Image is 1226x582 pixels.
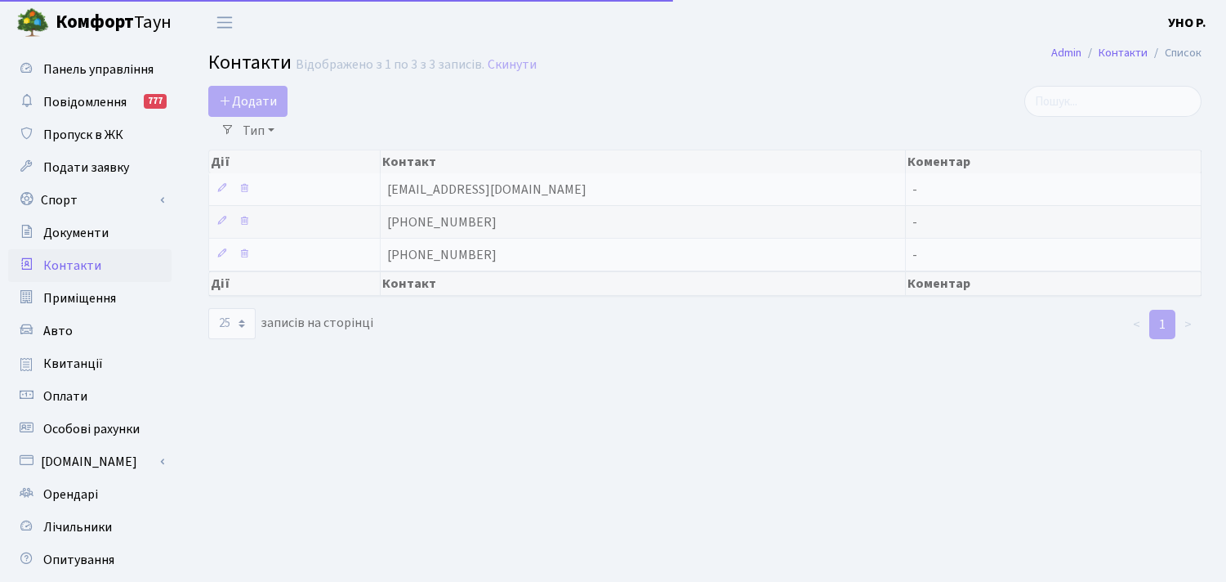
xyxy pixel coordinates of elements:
[208,86,288,117] a: Додати
[906,271,1201,296] th: Коментар
[8,86,172,119] a: Повідомлення777
[209,150,381,173] th: Дії
[387,181,586,199] span: [EMAIL_ADDRESS][DOMAIN_NAME]
[43,159,129,177] span: Подати заявку
[912,246,917,264] span: -
[144,94,167,109] div: 777
[1099,44,1148,61] a: Контакти
[8,511,172,544] a: Лічильники
[43,93,127,111] span: Повідомлення
[8,413,172,445] a: Особові рахунки
[43,551,114,569] span: Опитування
[8,315,172,347] a: Авто
[43,289,116,307] span: Приміщення
[219,92,277,110] span: Додати
[488,57,537,73] a: Скинути
[208,308,373,339] label: записів на сторінці
[8,445,172,478] a: [DOMAIN_NAME]
[43,60,154,78] span: Панель управління
[43,420,140,438] span: Особові рахунки
[1168,13,1206,33] a: УНО Р.
[208,308,256,339] select: записів на сторінці
[381,150,905,173] th: Контакт
[906,150,1201,173] th: Коментар
[43,486,98,504] span: Орендарі
[56,9,134,35] b: Комфорт
[16,7,49,39] img: logo.png
[8,282,172,315] a: Приміщення
[56,9,172,37] span: Таун
[43,518,112,536] span: Лічильники
[381,271,905,296] th: Контакт
[1051,44,1081,61] a: Admin
[1027,36,1226,70] nav: breadcrumb
[236,117,281,145] a: Тип
[8,53,172,86] a: Панель управління
[1168,14,1206,32] b: УНО Р.
[1024,86,1201,117] input: Пошук...
[387,213,497,231] span: [PHONE_NUMBER]
[204,9,245,36] button: Переключити навігацію
[43,224,109,242] span: Документи
[43,355,103,373] span: Квитанції
[8,217,172,249] a: Документи
[43,322,73,340] span: Авто
[8,380,172,413] a: Оплати
[1148,44,1201,62] li: Список
[1149,310,1175,339] a: 1
[43,126,123,144] span: Пропуск в ЖК
[209,271,381,296] th: Дії
[43,387,87,405] span: Оплати
[8,151,172,184] a: Подати заявку
[8,347,172,380] a: Квитанції
[8,119,172,151] a: Пропуск в ЖК
[8,478,172,511] a: Орендарі
[912,213,917,231] span: -
[208,48,292,77] span: Контакти
[8,249,172,282] a: Контакти
[912,181,917,199] span: -
[8,544,172,576] a: Опитування
[387,246,497,264] span: [PHONE_NUMBER]
[43,257,101,275] span: Контакти
[8,184,172,217] a: Спорт
[296,57,484,73] div: Відображено з 1 по 3 з 3 записів.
